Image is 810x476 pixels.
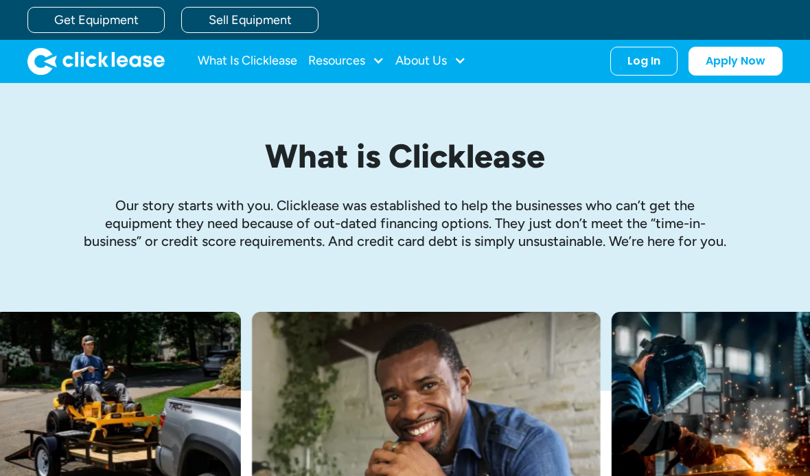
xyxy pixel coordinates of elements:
[395,47,466,75] div: About Us
[627,54,660,68] div: Log In
[688,47,783,76] a: Apply Now
[27,47,165,75] img: Clicklease logo
[308,47,384,75] div: Resources
[82,196,728,250] p: Our story starts with you. Clicklease was established to help the businesses who can’t get the eq...
[82,138,728,174] h1: What is Clicklease
[27,47,165,75] a: home
[198,47,297,75] a: What Is Clicklease
[27,7,165,33] a: Get Equipment
[181,7,319,33] a: Sell Equipment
